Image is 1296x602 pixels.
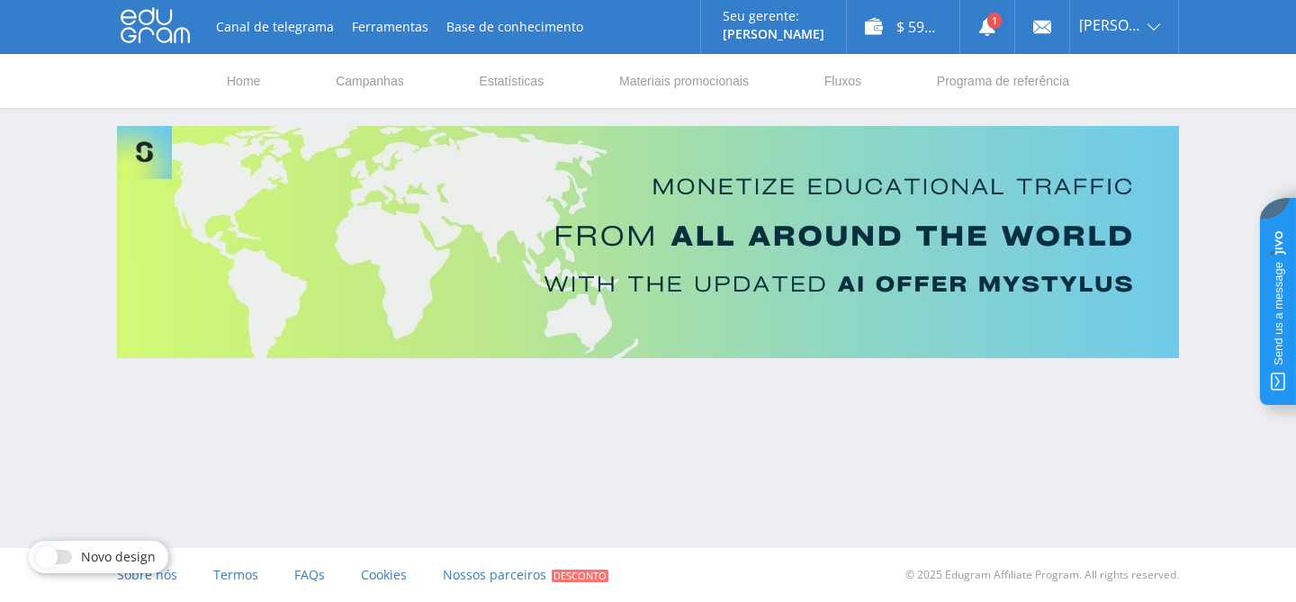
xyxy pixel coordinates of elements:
a: Fluxos [823,54,863,108]
a: Termos [213,548,258,602]
span: Novo design [81,550,156,564]
img: Banner [117,126,1179,358]
a: Sobre nós [117,548,177,602]
a: Cookies [361,548,407,602]
p: Seu gerente: [723,9,824,23]
span: Sobre nós [117,566,177,583]
a: Home [225,54,262,108]
a: Materiais promocionais [617,54,751,108]
span: [PERSON_NAME].moretti86 [1079,18,1142,32]
a: Estatísticas [478,54,546,108]
p: [PERSON_NAME] [723,27,824,41]
span: Cookies [361,566,407,583]
a: Programa de referência [935,54,1071,108]
a: Nossos parceiros Desconto [443,548,608,602]
span: Nossos parceiros [443,566,546,583]
a: FAQs [294,548,325,602]
span: Desconto [552,570,608,582]
div: © 2025 Edugram Affiliate Program. All rights reserved. [657,548,1179,602]
span: FAQs [294,566,325,583]
a: Campanhas [334,54,406,108]
span: Termos [213,566,258,583]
